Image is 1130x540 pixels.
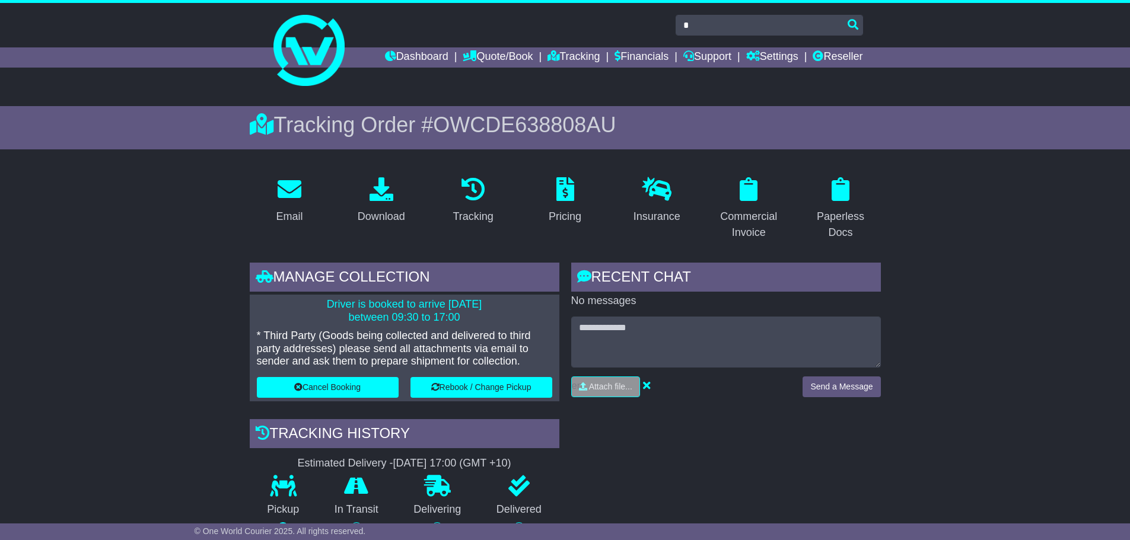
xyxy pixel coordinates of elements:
[453,209,493,225] div: Tracking
[479,503,559,516] p: Delivered
[801,173,881,245] a: Paperless Docs
[549,209,581,225] div: Pricing
[746,47,798,68] a: Settings
[548,47,600,68] a: Tracking
[396,503,479,516] p: Delivering
[385,47,448,68] a: Dashboard
[813,47,862,68] a: Reseller
[410,377,552,398] button: Rebook / Change Pickup
[250,112,881,138] div: Tracking Order #
[634,209,680,225] div: Insurance
[250,457,559,470] div: Estimated Delivery -
[571,295,881,308] p: No messages
[571,263,881,295] div: RECENT CHAT
[257,377,399,398] button: Cancel Booking
[257,330,552,368] p: * Third Party (Goods being collected and delivered to third party addresses) please send all atta...
[445,173,501,229] a: Tracking
[358,209,405,225] div: Download
[709,173,789,245] a: Commercial Invoice
[615,47,669,68] a: Financials
[683,47,731,68] a: Support
[433,113,616,137] span: OWCDE638808AU
[195,526,366,536] span: © One World Courier 2025. All rights reserved.
[717,209,781,241] div: Commercial Invoice
[268,173,310,229] a: Email
[250,503,317,516] p: Pickup
[541,173,589,229] a: Pricing
[808,209,873,241] div: Paperless Docs
[463,47,533,68] a: Quote/Book
[276,209,303,225] div: Email
[626,173,688,229] a: Insurance
[250,263,559,295] div: Manage collection
[250,419,559,451] div: Tracking history
[803,376,880,397] button: Send a Message
[393,457,511,470] div: [DATE] 17:00 (GMT +10)
[317,503,396,516] p: In Transit
[257,298,552,324] p: Driver is booked to arrive [DATE] between 09:30 to 17:00
[350,173,413,229] a: Download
